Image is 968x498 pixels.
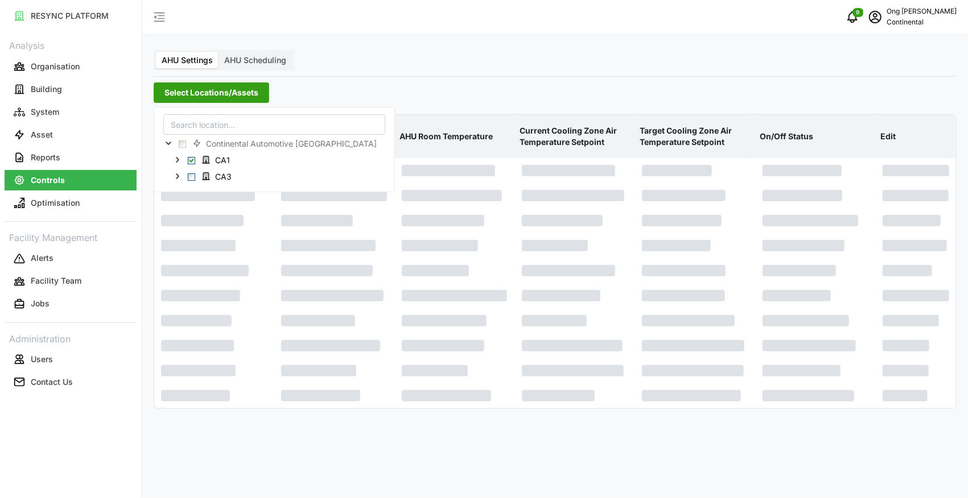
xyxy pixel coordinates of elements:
[31,252,53,264] p: Alerts
[197,169,240,183] span: CA3
[188,157,195,164] span: Select CA1
[758,122,874,151] p: On/Off Status
[154,82,269,103] button: Select Locations/Assets
[179,140,186,148] span: Select Continental Automotive Singapore
[5,192,137,214] a: Optimisation
[31,376,73,388] p: Contact Us
[5,169,137,192] a: Controls
[215,171,232,182] span: CA3
[5,102,137,122] button: System
[5,56,137,77] button: Organisation
[5,55,137,78] a: Organisation
[5,293,137,316] a: Jobs
[5,147,137,168] button: Reports
[31,275,81,287] p: Facility Team
[5,348,137,371] a: Users
[5,294,137,314] button: Jobs
[5,123,137,146] a: Asset
[197,153,238,167] span: CA1
[864,6,887,28] button: schedule
[5,229,137,245] p: Facility Management
[31,354,53,365] p: Users
[878,122,954,151] p: Edit
[5,79,137,99] button: Building
[31,152,60,163] p: Reports
[5,330,137,346] p: Administration
[5,101,137,123] a: System
[5,247,137,270] a: Alerts
[637,116,753,157] p: Target Cooling Zone Air Temperature Setpoint
[31,197,80,209] p: Optimisation
[154,107,395,192] div: Select Locations/Assets
[206,139,377,150] span: Continental Automotive [GEOGRAPHIC_DATA]
[5,170,137,190] button: Controls
[31,10,109,22] p: RESYNC PLATFORM
[31,106,59,118] p: System
[5,5,137,27] a: RESYNC PLATFORM
[5,6,137,26] button: RESYNC PLATFORM
[31,84,62,95] p: Building
[5,349,137,370] button: Users
[31,129,53,140] p: Asset
[5,78,137,101] a: Building
[5,36,137,53] p: Analysis
[31,175,65,186] p: Controls
[841,6,864,28] button: notifications
[31,298,50,309] p: Jobs
[162,55,213,65] span: AHU Settings
[5,146,137,169] a: Reports
[887,6,957,17] p: Ong [PERSON_NAME]
[224,55,286,65] span: AHU Scheduling
[5,193,137,213] button: Optimisation
[5,270,137,293] a: Facility Team
[163,114,385,135] input: Search location...
[164,83,258,102] span: Select Locations/Assets
[31,61,80,72] p: Organisation
[215,155,230,167] span: CA1
[887,17,957,28] p: Continental
[5,372,137,392] button: Contact Us
[856,9,860,16] span: 0
[5,271,137,292] button: Facility Team
[517,116,633,157] p: Current Cooling Zone Air Temperature Setpoint
[5,371,137,393] a: Contact Us
[5,248,137,269] button: Alerts
[397,122,513,151] p: AHU Room Temperature
[5,125,137,145] button: Asset
[188,137,385,151] span: Continental Automotive Singapore
[188,173,195,181] span: Select CA3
